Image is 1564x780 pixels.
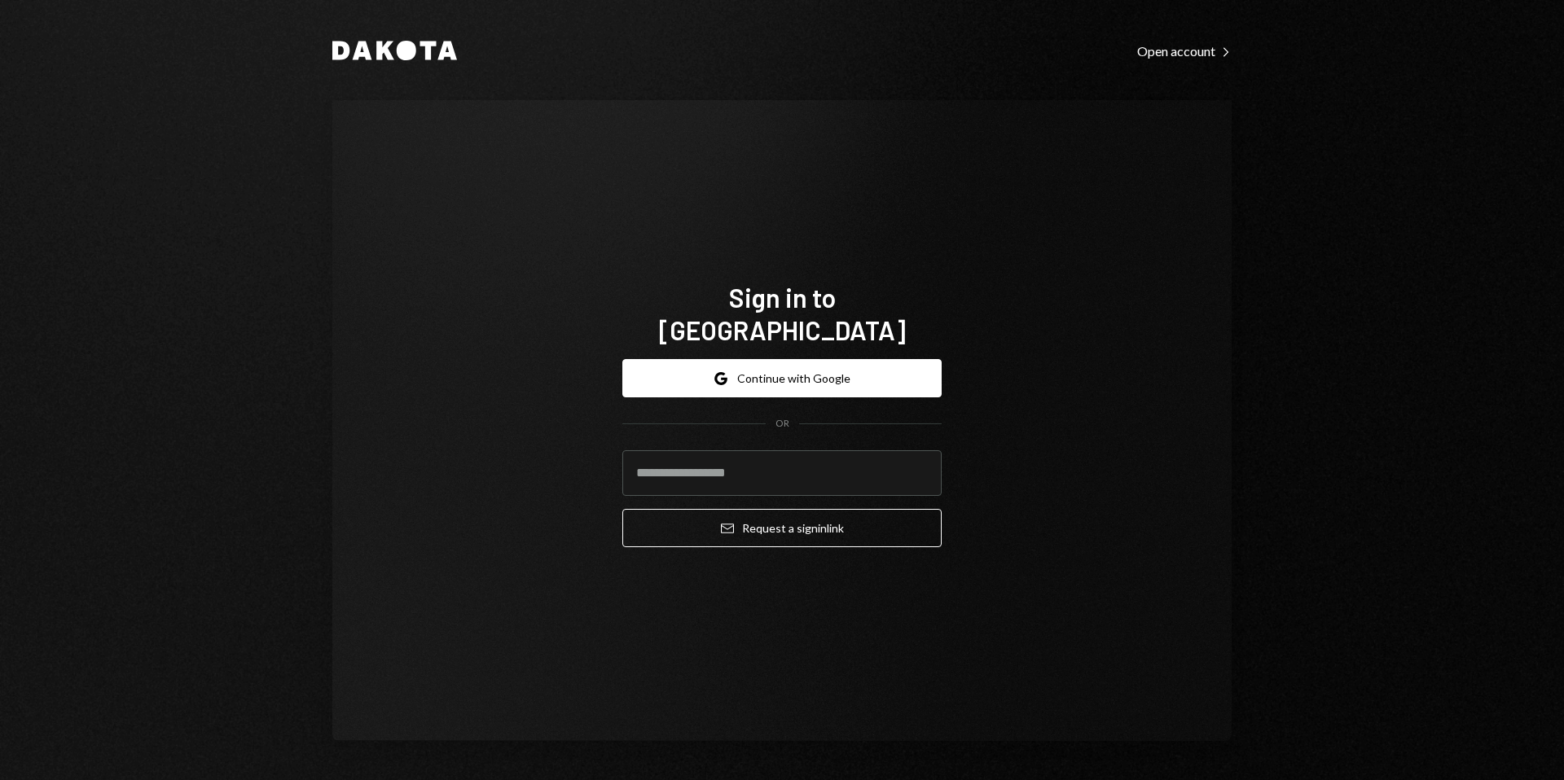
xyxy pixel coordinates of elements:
h1: Sign in to [GEOGRAPHIC_DATA] [622,281,942,346]
button: Request a signinlink [622,509,942,547]
div: Open account [1137,43,1232,59]
button: Continue with Google [622,359,942,397]
div: OR [775,417,789,431]
a: Open account [1137,42,1232,59]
